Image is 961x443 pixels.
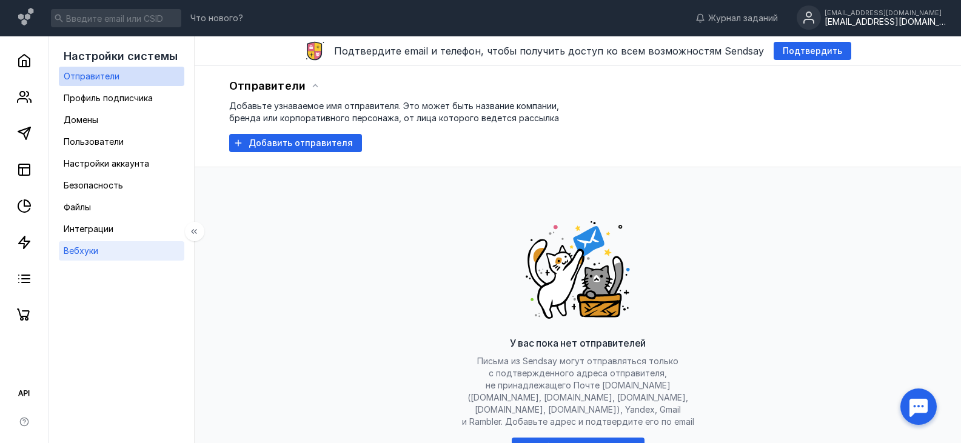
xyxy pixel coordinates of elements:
span: Файлы [64,202,91,212]
a: Вебхуки [59,241,184,261]
span: Вебхуки [64,245,98,256]
span: Что нового? [190,14,243,22]
span: Безопасность [64,180,123,190]
span: Пользователи [64,136,124,147]
a: Настройки аккаунта [59,154,184,173]
span: Интеграции [64,224,113,234]
button: Подтвердить [774,42,851,60]
input: Введите email или CSID [51,9,181,27]
button: Добавить отправителя [229,134,362,152]
span: Отправители [229,79,306,92]
span: Профиль подписчика [64,93,153,103]
span: Настройки аккаунта [64,158,149,168]
span: Отправители [64,71,119,81]
span: Добавьте узнаваемое имя отправителя. Это может быть название компании, бренда или корпоративного ... [229,101,559,123]
span: Письма из Sendsay могут отправляться только с подтвержденного адреса отправителя, не принадлежаще... [462,356,694,427]
a: Пользователи [59,132,184,152]
a: Файлы [59,198,184,217]
span: У вас пока нет отправителей [510,337,646,349]
span: Журнал заданий [708,12,778,24]
div: [EMAIL_ADDRESS][DOMAIN_NAME] [825,17,946,27]
a: Журнал заданий [689,12,784,24]
span: Подтвердить [783,46,842,56]
span: Настройки системы [64,50,178,62]
a: Интеграции [59,219,184,239]
a: Отправители [59,67,184,86]
a: Безопасность [59,176,184,195]
span: Домены [64,115,98,125]
div: [EMAIL_ADDRESS][DOMAIN_NAME] [825,9,946,16]
a: Профиль подписчика [59,88,184,108]
a: Домены [59,110,184,130]
span: Добавить отправителя [249,138,353,148]
a: Что нового? [184,14,249,22]
span: Подтвердите email и телефон, чтобы получить доступ ко всем возможностям Sendsay [334,45,764,57]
